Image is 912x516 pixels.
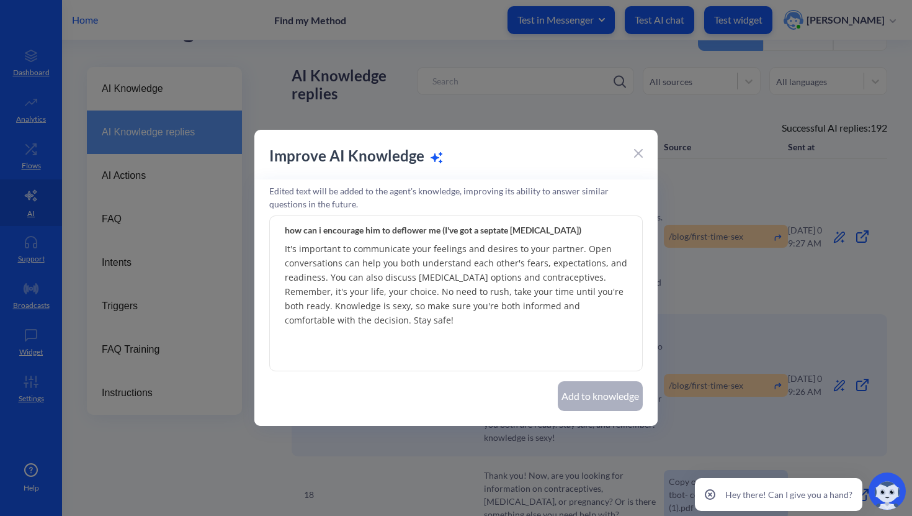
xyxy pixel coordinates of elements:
textarea: It's important to communicate your feelings and desires to your partner. Open conversations can h... [269,216,643,371]
p: Improve AI Knowledge [269,145,629,167]
p: Hey there! Can I give you a hand? [725,488,852,501]
input: Enter title [269,215,643,243]
button: Add to knowledge [558,381,643,411]
p: Edited text will be added to the agent's knowledge, improving its ability to answer similar quest... [269,184,643,210]
img: copilot-icon.svg [869,473,906,510]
